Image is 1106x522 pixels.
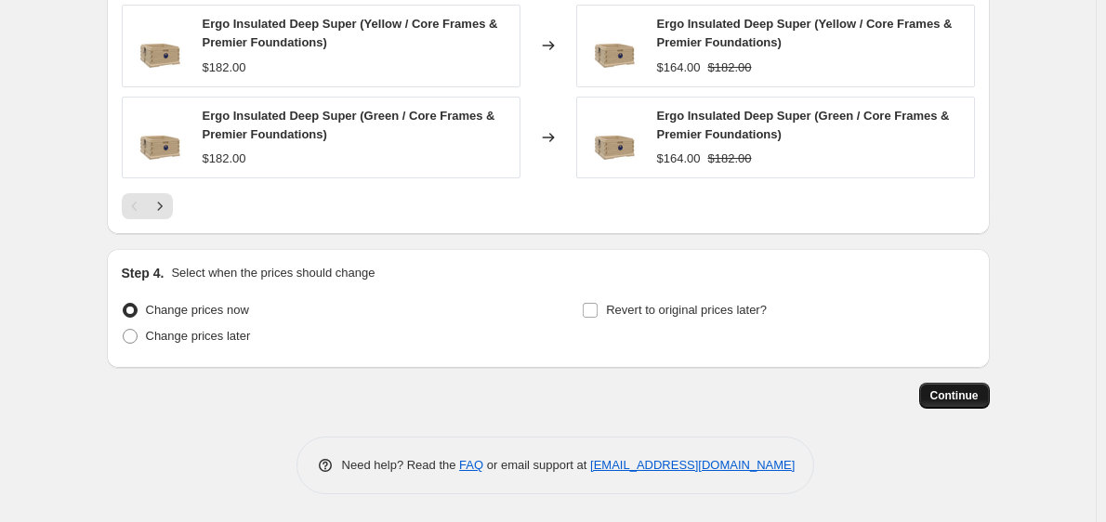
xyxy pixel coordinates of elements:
div: $182.00 [203,150,246,168]
img: 203_80x.jpg [132,18,188,73]
nav: Pagination [122,193,173,219]
img: 203_80x.jpg [586,110,642,165]
span: Ergo Insulated Deep Super (Green / Core Frames & Premier Foundations) [657,109,950,141]
span: Continue [930,388,979,403]
div: $164.00 [657,150,701,168]
strike: $182.00 [708,59,752,77]
span: Ergo Insulated Deep Super (Green / Core Frames & Premier Foundations) [203,109,495,141]
p: Select when the prices should change [171,264,375,282]
div: $182.00 [203,59,246,77]
a: FAQ [459,458,483,472]
button: Next [147,193,173,219]
img: 203_80x.jpg [586,18,642,73]
span: Change prices later [146,329,251,343]
h2: Step 4. [122,264,165,282]
span: or email support at [483,458,590,472]
img: 203_80x.jpg [132,110,188,165]
span: Ergo Insulated Deep Super (Yellow / Core Frames & Premier Foundations) [203,17,498,49]
span: Ergo Insulated Deep Super (Yellow / Core Frames & Premier Foundations) [657,17,953,49]
span: Revert to original prices later? [606,303,767,317]
div: $164.00 [657,59,701,77]
a: [EMAIL_ADDRESS][DOMAIN_NAME] [590,458,795,472]
span: Change prices now [146,303,249,317]
strike: $182.00 [708,150,752,168]
button: Continue [919,383,990,409]
span: Need help? Read the [342,458,460,472]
